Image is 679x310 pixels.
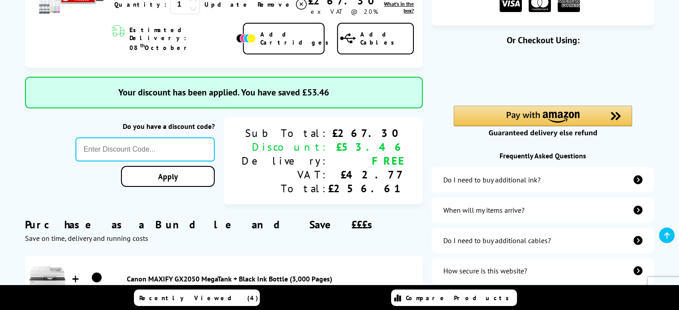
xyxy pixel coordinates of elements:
input: Enter Discount Code... [75,137,215,161]
span: Your discount has been applied. You have saved £53.46 [118,87,329,98]
div: Delivery: [242,154,328,168]
div: Do you have a discount code? [75,122,215,131]
div: FREE [328,154,405,168]
div: Discount: [242,140,328,154]
a: Apply [121,166,215,187]
a: Recently Viewed (4) [134,289,260,306]
span: ex VAT @ 20% [311,8,378,16]
iframe: PayPal [454,60,632,91]
img: Canon MAXIFY GX2050 MegaTank + Black Ink Bottle (3,000 Pages) [86,267,108,289]
img: Canon MAXIFY GX2050 MegaTank + Black Ink Bottle (3,000 Pages) [29,260,65,296]
div: Frequently Asked Questions [432,151,654,160]
span: Quantity: [114,0,167,8]
div: £42.77 [328,168,405,182]
span: Compare Products [406,294,514,302]
div: Purchase as a Bundle and Save £££s [25,204,423,243]
div: £53.46 [328,140,405,154]
a: Compare Products [391,289,517,306]
div: How secure is this website? [443,266,527,275]
div: Sub Total: [242,126,328,140]
a: items-arrive [432,198,654,223]
a: Update [204,0,250,8]
span: Remove [258,0,293,8]
div: VAT: [242,168,328,182]
div: Total: [242,182,328,195]
div: Amazon Pay - Use your Amazon account [454,106,632,137]
sup: th [140,42,145,49]
span: What's in the box? [384,0,414,14]
div: When will my items arrive? [443,206,525,215]
div: Do I need to buy additional ink? [443,175,541,184]
img: Add Cartridges [236,34,256,43]
span: Estimated Delivery: 08 October [129,26,234,52]
a: additional-ink [432,167,654,192]
a: Canon MAXIFY GX2050 MegaTank + Black Ink Bottle (3,000 Pages) [127,274,419,283]
div: Save on time, delivery and running costs [25,234,423,243]
div: Or Checkout Using: [432,34,654,46]
a: secure-website [432,258,654,283]
div: £256.61 [328,182,405,195]
a: additional-cables [432,228,654,253]
div: Do I need to buy additional cables? [443,236,551,245]
span: Add Cartridges [260,30,333,46]
span: Recently Viewed (4) [139,294,258,302]
span: Add Cables [360,30,413,46]
a: lnk_inthebox [381,0,414,14]
div: £267.30 [328,126,405,140]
